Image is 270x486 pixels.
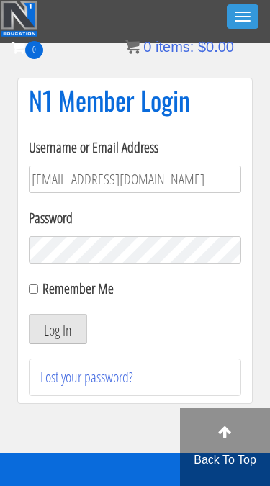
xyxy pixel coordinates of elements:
[25,41,43,59] span: 0
[40,367,133,387] a: Lost your password?
[1,1,37,37] img: n1-education
[125,40,140,54] img: icon11.png
[12,37,43,57] a: 0
[198,39,206,55] span: $
[156,39,194,55] span: items:
[29,86,241,114] h1: N1 Member Login
[42,279,114,298] label: Remember Me
[125,39,234,55] a: 0 items: $0.00
[29,137,241,158] label: Username or Email Address
[29,314,87,344] button: Log In
[198,39,234,55] bdi: 0.00
[29,207,241,229] label: Password
[143,39,151,55] span: 0
[180,451,270,469] p: Back To Top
